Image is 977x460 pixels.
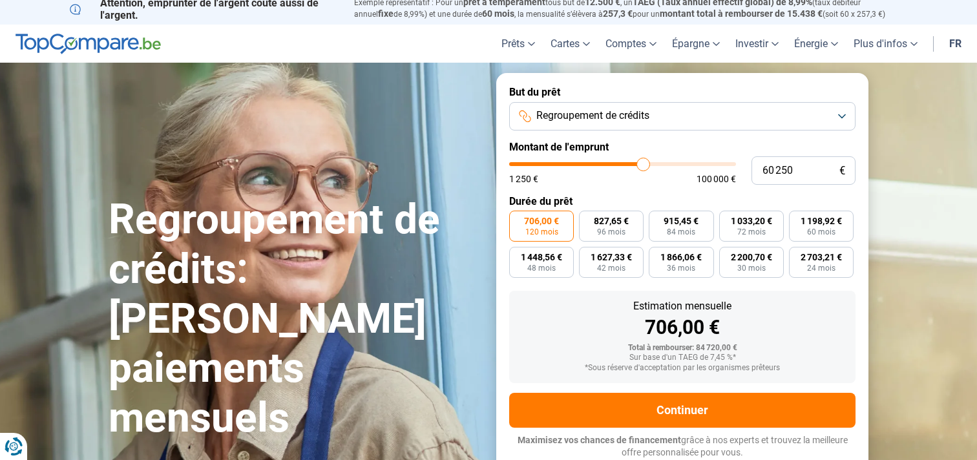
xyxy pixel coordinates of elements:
[603,8,633,19] span: 257,3 €
[801,253,842,262] span: 2 703,21 €
[509,86,856,98] label: But du prêt
[807,228,835,236] span: 60 mois
[509,141,856,153] label: Montant de l'emprunt
[520,301,845,311] div: Estimation mensuelle
[536,109,649,123] span: Regroupement de crédits
[664,25,728,63] a: Épargne
[697,174,736,183] span: 100 000 €
[667,264,695,272] span: 36 mois
[520,344,845,353] div: Total à rembourser: 84 720,00 €
[801,216,842,225] span: 1 198,92 €
[527,264,556,272] span: 48 mois
[520,353,845,362] div: Sur base d'un TAEG de 7,45 %*
[16,34,161,54] img: TopCompare
[520,318,845,337] div: 706,00 €
[509,393,856,428] button: Continuer
[660,253,702,262] span: 1 866,06 €
[660,8,823,19] span: montant total à rembourser de 15.438 €
[509,195,856,207] label: Durée du prêt
[731,253,772,262] span: 2 200,70 €
[597,228,625,236] span: 96 mois
[737,228,766,236] span: 72 mois
[543,25,598,63] a: Cartes
[518,435,681,445] span: Maximisez vos chances de financement
[594,216,629,225] span: 827,65 €
[521,253,562,262] span: 1 448,56 €
[509,174,538,183] span: 1 250 €
[509,434,856,459] p: grâce à nos experts et trouvez la meilleure offre personnalisée pour vous.
[597,264,625,272] span: 42 mois
[737,264,766,272] span: 30 mois
[846,25,925,63] a: Plus d'infos
[378,8,394,19] span: fixe
[109,195,481,443] h1: Regroupement de crédits: [PERSON_NAME] paiements mensuels
[509,102,856,131] button: Regroupement de crédits
[839,165,845,176] span: €
[664,216,699,225] span: 915,45 €
[728,25,786,63] a: Investir
[786,25,846,63] a: Énergie
[598,25,664,63] a: Comptes
[525,228,558,236] span: 120 mois
[494,25,543,63] a: Prêts
[731,216,772,225] span: 1 033,20 €
[520,364,845,373] div: *Sous réserve d'acceptation par les organismes prêteurs
[482,8,514,19] span: 60 mois
[941,25,969,63] a: fr
[591,253,632,262] span: 1 627,33 €
[524,216,559,225] span: 706,00 €
[807,264,835,272] span: 24 mois
[667,228,695,236] span: 84 mois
